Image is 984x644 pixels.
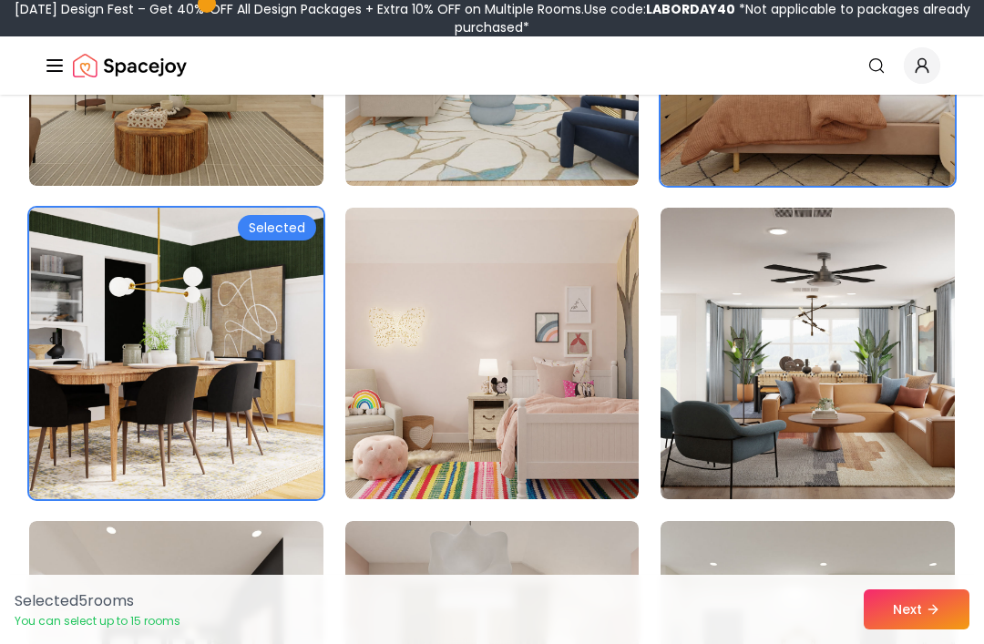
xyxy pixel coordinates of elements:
[238,215,316,240] div: Selected
[15,590,180,612] p: Selected 5 room s
[661,208,955,499] img: Room room-69
[345,208,640,499] img: Room room-68
[29,208,323,499] img: Room room-67
[864,589,969,629] button: Next
[73,47,187,84] a: Spacejoy
[44,36,940,95] nav: Global
[73,47,187,84] img: Spacejoy Logo
[15,614,180,629] p: You can select up to 15 rooms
